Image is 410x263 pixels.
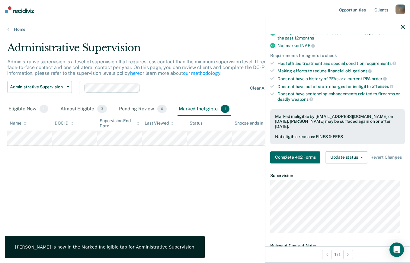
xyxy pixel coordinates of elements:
div: m [396,5,405,14]
div: Marked ineligible by [EMAIL_ADDRESS][DOMAIN_NAME] on [DATE]. [PERSON_NAME] may be surfaced again ... [275,114,400,129]
div: Does not have a history of PFAs or a current PFA order [277,76,405,81]
dt: Relevant Contact Notes [270,243,405,248]
span: 1 [221,105,229,113]
div: Requirements for agents to check [270,53,405,58]
a: here [130,70,140,76]
div: [PERSON_NAME] is now in the Marked Ineligible tab for Administrative Supervision [15,244,194,250]
a: Navigate to form link [270,151,323,163]
span: offenses [372,84,393,89]
div: Clear agents [250,86,276,91]
a: our methodology [183,70,220,76]
span: NAE [301,43,315,48]
div: Almost Eligible [59,103,108,116]
button: Complete 402 Forms [270,151,320,163]
span: Revert Changes [370,155,402,160]
img: Recidiviz [5,6,34,13]
div: Has fulfilled treatment and special condition [277,61,405,66]
button: Previous Opportunity [322,250,332,259]
div: Snooze ends in [235,121,269,126]
div: Marked Ineligible [178,103,231,116]
span: Administrative Supervision [10,84,64,90]
p: Administrative supervision is a level of supervision that requires less contact than the minimum ... [7,59,308,76]
span: 3 [97,105,107,113]
span: requirements [365,61,396,66]
div: Does not have sentencing enhancements related to firearms or deadly [277,91,405,102]
span: months [299,36,314,40]
div: Not marked [277,43,405,48]
dt: Supervision [270,173,405,178]
div: Open Intercom Messenger [389,242,404,257]
button: Next Opportunity [343,250,353,259]
div: Administrative Supervision [7,42,315,59]
div: 1 / 1 [265,246,410,262]
a: Home [7,27,403,32]
span: obligations [345,68,372,73]
div: Status [190,121,203,126]
div: Not eligible reasons: FINES & FEES [275,134,400,139]
span: 0 [157,105,167,113]
div: Eligible Now [7,103,50,116]
div: Name [10,121,27,126]
span: weapons [291,97,313,102]
div: Does not have out of state charges for ineligible [277,84,405,89]
div: Making efforts to reduce financial [277,68,405,74]
div: Not supervised under enhanced or maximum supervision within the past 12 [277,30,405,41]
button: Update status [325,151,368,163]
div: Supervision End Date [100,118,140,128]
div: Pending Review [118,103,168,116]
span: 1 [40,105,48,113]
div: DOC ID [55,121,74,126]
div: Last Viewed [145,121,174,126]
